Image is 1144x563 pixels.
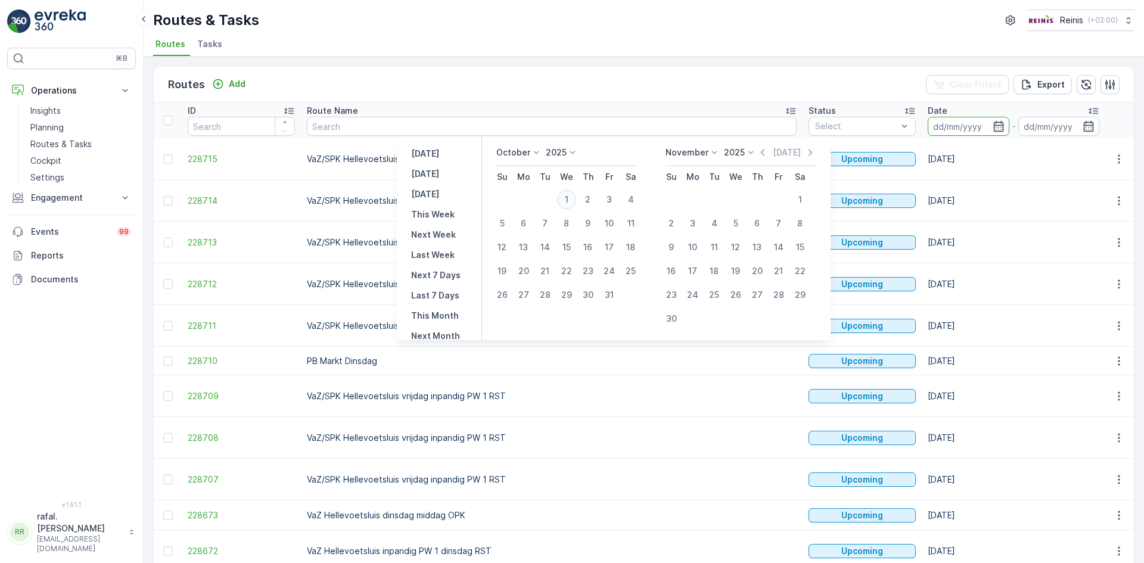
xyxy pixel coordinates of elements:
[116,54,128,63] p: ⌘B
[600,214,619,233] div: 10
[748,238,767,257] div: 13
[791,262,810,281] div: 22
[661,166,682,188] th: Sunday
[922,500,1105,530] td: [DATE]
[406,329,465,343] button: Next Month
[307,195,797,207] p: VaZ/SPK Hellevoetsluis vrijdag inpandig PW 1 RST
[496,147,530,158] p: October
[30,105,61,117] p: Insights
[682,166,704,188] th: Monday
[922,347,1105,375] td: [DATE]
[1012,119,1016,133] p: -
[188,278,295,290] a: 228712
[7,244,136,267] a: Reports
[683,238,702,257] div: 10
[514,214,533,233] div: 6
[514,262,533,281] div: 20
[188,237,295,248] a: 228713
[726,238,745,257] div: 12
[621,214,641,233] div: 11
[10,522,29,542] div: RR
[163,511,173,520] div: Toggle Row Selected
[841,153,883,165] p: Upcoming
[683,262,702,281] div: 17
[26,136,136,153] a: Routes & Tasks
[411,168,439,180] p: [DATE]
[557,214,576,233] div: 8
[809,354,916,368] button: Upcoming
[841,195,883,207] p: Upcoming
[188,153,295,165] a: 228715
[748,285,767,304] div: 27
[922,459,1105,500] td: [DATE]
[536,238,555,257] div: 14
[31,192,112,204] p: Engagement
[809,431,916,445] button: Upcoming
[188,117,295,136] input: Search
[769,214,788,233] div: 7
[307,105,358,117] p: Route Name
[406,167,444,181] button: Today
[411,229,456,241] p: Next Week
[705,238,724,257] div: 11
[726,285,745,304] div: 26
[163,154,173,164] div: Toggle Row Selected
[557,262,576,281] div: 22
[406,147,444,161] button: Yesterday
[188,195,295,207] span: 228714
[307,320,797,332] p: VaZ/SPK Hellevoetsluis vrijdag inpandig PW 1 RST
[7,220,136,244] a: Events99
[307,237,797,248] p: VaZ/SPK Hellevoetsluis vrijdag inpandig PW 1 RST
[406,268,465,282] button: Next 7 Days
[683,214,702,233] div: 3
[662,238,681,257] div: 9
[599,166,620,188] th: Friday
[406,309,464,323] button: This Month
[411,310,459,322] p: This Month
[7,267,136,291] a: Documents
[307,474,797,486] p: VaZ/SPK Hellevoetsluis vrijdag inpandig PW 1 RST
[815,120,897,132] p: Select
[406,248,459,262] button: Last Week
[31,273,131,285] p: Documents
[188,390,295,402] a: 228709
[662,214,681,233] div: 2
[621,190,641,209] div: 4
[922,417,1105,459] td: [DATE]
[31,226,110,238] p: Events
[513,166,534,188] th: Monday
[30,172,64,183] p: Settings
[35,10,86,33] img: logo_light-DOdMpM7g.png
[30,138,92,150] p: Routes & Tasks
[188,355,295,367] span: 228710
[769,262,788,281] div: 21
[188,105,196,117] p: ID
[791,285,810,304] div: 29
[26,153,136,169] a: Cockpit
[662,309,681,328] div: 30
[411,269,461,281] p: Next 7 Days
[791,214,810,233] div: 8
[188,509,295,521] a: 228673
[163,279,173,289] div: Toggle Row Selected
[922,263,1105,305] td: [DATE]
[7,511,136,553] button: RRrafal.[PERSON_NAME][EMAIL_ADDRESS][DOMAIN_NAME]
[534,166,556,188] th: Tuesday
[556,166,577,188] th: Wednesday
[492,166,513,188] th: Sunday
[411,188,439,200] p: [DATE]
[704,166,725,188] th: Tuesday
[493,214,512,233] div: 5
[809,105,836,117] p: Status
[411,290,459,301] p: Last 7 Days
[307,390,797,402] p: VaZ/SPK Hellevoetsluis vrijdag inpandig PW 1 RST
[406,228,461,242] button: Next Week
[809,319,916,333] button: Upcoming
[809,152,916,166] button: Upcoming
[769,238,788,257] div: 14
[163,546,173,556] div: Toggle Row Selected
[307,432,797,444] p: VaZ/SPK Hellevoetsluis vrijdag inpandig PW 1 RST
